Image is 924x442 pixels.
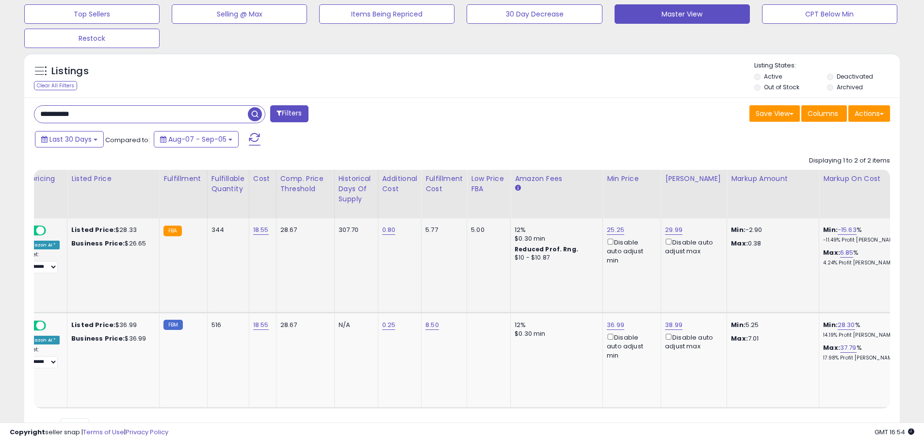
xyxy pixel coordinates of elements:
a: Privacy Policy [126,427,168,437]
label: Archived [837,83,863,91]
p: 5.25 [731,321,811,329]
a: 18.55 [253,225,269,235]
p: Listing States: [754,61,900,70]
div: 28.67 [280,321,327,329]
b: Max: [823,248,840,257]
div: Disable auto adjust min [607,332,653,360]
p: 14.19% Profit [PERSON_NAME] [823,332,904,339]
small: FBA [163,226,181,236]
div: Fulfillable Quantity [211,174,245,194]
span: OFF [44,227,60,235]
div: $28.33 [71,226,152,234]
div: Markup on Cost [823,174,907,184]
div: Low Price FBA [471,174,506,194]
a: 36.99 [607,320,624,330]
button: Aug-07 - Sep-05 [154,131,239,147]
p: 0.38 [731,239,811,248]
p: 17.98% Profit [PERSON_NAME] [823,355,904,361]
div: $10 - $10.87 [515,254,595,262]
p: 4.24% Profit [PERSON_NAME] [823,260,904,266]
button: Last 30 Days [35,131,104,147]
div: Additional Cost [382,174,418,194]
small: Amazon Fees. [515,184,520,193]
span: Aug-07 - Sep-05 [168,134,227,144]
button: Items Being Repriced [319,4,454,24]
a: 28.30 [838,320,855,330]
b: Max: [823,343,840,352]
div: Cost [253,174,272,184]
div: % [823,344,904,361]
div: Amazon AI * [22,241,60,249]
div: Preset: [22,251,60,273]
div: $26.65 [71,239,152,248]
b: Listed Price: [71,320,115,329]
div: Markup Amount [731,174,815,184]
a: Terms of Use [83,427,124,437]
strong: Min: [731,225,746,234]
div: Comp. Price Threshold [280,174,330,194]
label: Active [764,72,782,81]
div: 12% [515,226,595,234]
strong: Max: [731,334,748,343]
div: Disable auto adjust max [665,237,719,256]
b: Business Price: [71,334,125,343]
div: Fulfillment Cost [425,174,463,194]
div: Disable auto adjust min [607,237,653,265]
button: Filters [270,105,308,122]
button: Master View [615,4,750,24]
button: Actions [848,105,890,122]
div: % [823,248,904,266]
span: 2025-10-6 16:54 GMT [875,427,914,437]
small: FBM [163,320,182,330]
div: 307.70 [339,226,371,234]
div: Clear All Filters [34,81,77,90]
div: [PERSON_NAME] [665,174,723,184]
div: 5.00 [471,226,503,234]
strong: Max: [731,239,748,248]
a: 6.85 [840,248,854,258]
button: Restock [24,29,160,48]
a: 38.99 [665,320,682,330]
div: N/A [339,321,371,329]
button: Save View [749,105,800,122]
b: Business Price: [71,239,125,248]
div: $0.30 min [515,234,595,243]
a: 8.50 [425,320,439,330]
div: 344 [211,226,242,234]
span: Last 30 Days [49,134,92,144]
b: Min: [823,320,838,329]
a: 0.25 [382,320,396,330]
div: Historical Days Of Supply [339,174,374,204]
div: seller snap | | [10,428,168,437]
div: Amazon Fees [515,174,599,184]
div: Fulfillment [163,174,203,184]
div: Preset: [22,346,60,368]
div: % [823,226,904,244]
button: 30 Day Decrease [467,4,602,24]
b: Listed Price: [71,225,115,234]
a: 0.80 [382,225,396,235]
span: Compared to: [105,135,150,145]
button: Columns [801,105,847,122]
h5: Listings [51,65,89,78]
div: $0.30 min [515,329,595,338]
span: Show: entries [41,422,111,431]
strong: Copyright [10,427,45,437]
span: OFF [44,322,60,330]
div: Listed Price [71,174,155,184]
button: Top Sellers [24,4,160,24]
div: Repricing [22,174,64,184]
strong: Min: [731,320,746,329]
div: Displaying 1 to 2 of 2 items [809,156,890,165]
p: -11.49% Profit [PERSON_NAME] [823,237,904,244]
a: 29.99 [665,225,682,235]
div: $36.99 [71,321,152,329]
b: Reduced Prof. Rng. [515,245,578,253]
a: 37.79 [840,343,857,353]
div: Disable auto adjust max [665,332,719,351]
div: 12% [515,321,595,329]
div: % [823,321,904,339]
label: Deactivated [837,72,873,81]
a: -15.63 [838,225,857,235]
button: CPT Below Min [762,4,897,24]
